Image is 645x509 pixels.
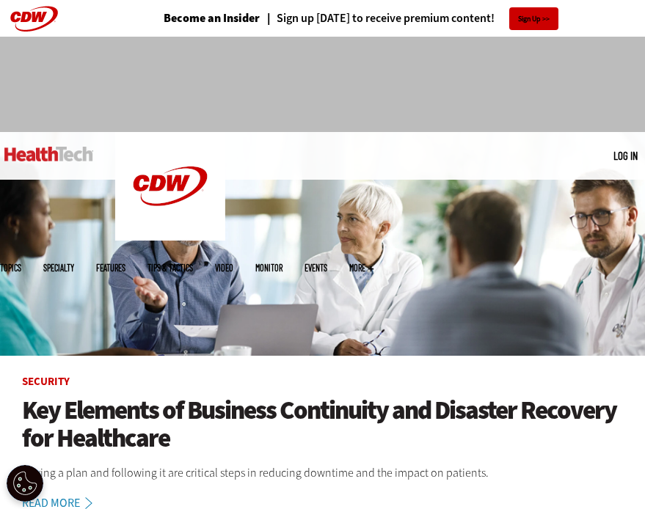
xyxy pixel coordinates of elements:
[7,465,43,502] button: Open Preferences
[43,263,74,272] span: Specialty
[115,229,225,244] a: CDW
[96,263,125,272] a: Features
[4,147,93,161] img: Home
[215,263,233,272] a: Video
[613,148,638,164] div: User menu
[22,497,109,509] a: Read More
[305,263,327,272] a: Events
[349,263,373,272] span: More
[164,12,260,24] a: Become an Insider
[22,464,623,483] p: Having a plan and following it are critical steps in reducing downtime and the impact on patients.
[56,51,590,117] iframe: advertisement
[22,396,623,453] a: Key Elements of Business Continuity and Disaster Recovery for Healthcare
[260,12,495,24] a: Sign up [DATE] to receive premium content!
[509,7,558,30] a: Sign Up
[115,132,225,241] img: Home
[147,263,193,272] a: Tips & Tactics
[22,374,70,389] a: Security
[7,465,43,502] div: Cookie Settings
[255,263,283,272] a: MonITor
[613,149,638,162] a: Log in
